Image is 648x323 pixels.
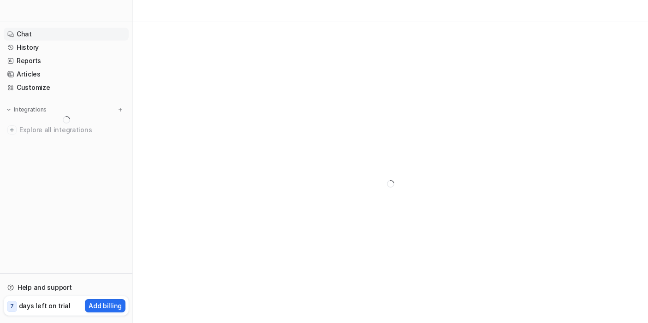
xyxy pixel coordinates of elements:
[19,301,71,311] p: days left on trial
[4,281,129,294] a: Help and support
[14,106,47,113] p: Integrations
[7,125,17,135] img: explore all integrations
[4,105,49,114] button: Integrations
[117,106,124,113] img: menu_add.svg
[4,41,129,54] a: History
[10,302,14,311] p: 7
[85,299,125,312] button: Add billing
[4,81,129,94] a: Customize
[4,28,129,41] a: Chat
[19,123,125,137] span: Explore all integrations
[4,68,129,81] a: Articles
[4,54,129,67] a: Reports
[89,301,122,311] p: Add billing
[4,123,129,136] a: Explore all integrations
[6,106,12,113] img: expand menu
